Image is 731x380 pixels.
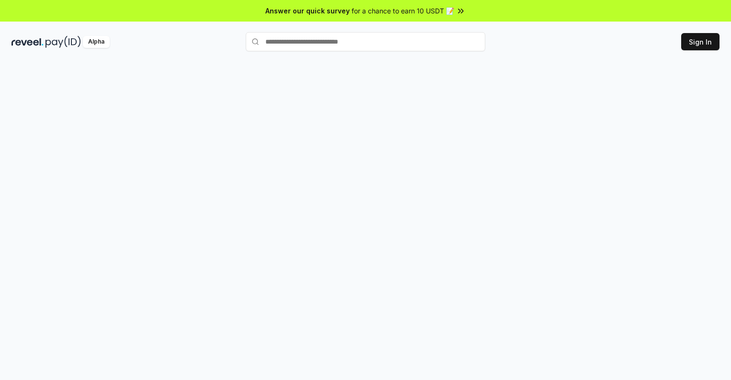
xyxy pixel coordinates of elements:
[83,36,110,48] div: Alpha
[265,6,350,16] span: Answer our quick survey
[681,33,720,50] button: Sign In
[352,6,454,16] span: for a chance to earn 10 USDT 📝
[46,36,81,48] img: pay_id
[11,36,44,48] img: reveel_dark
